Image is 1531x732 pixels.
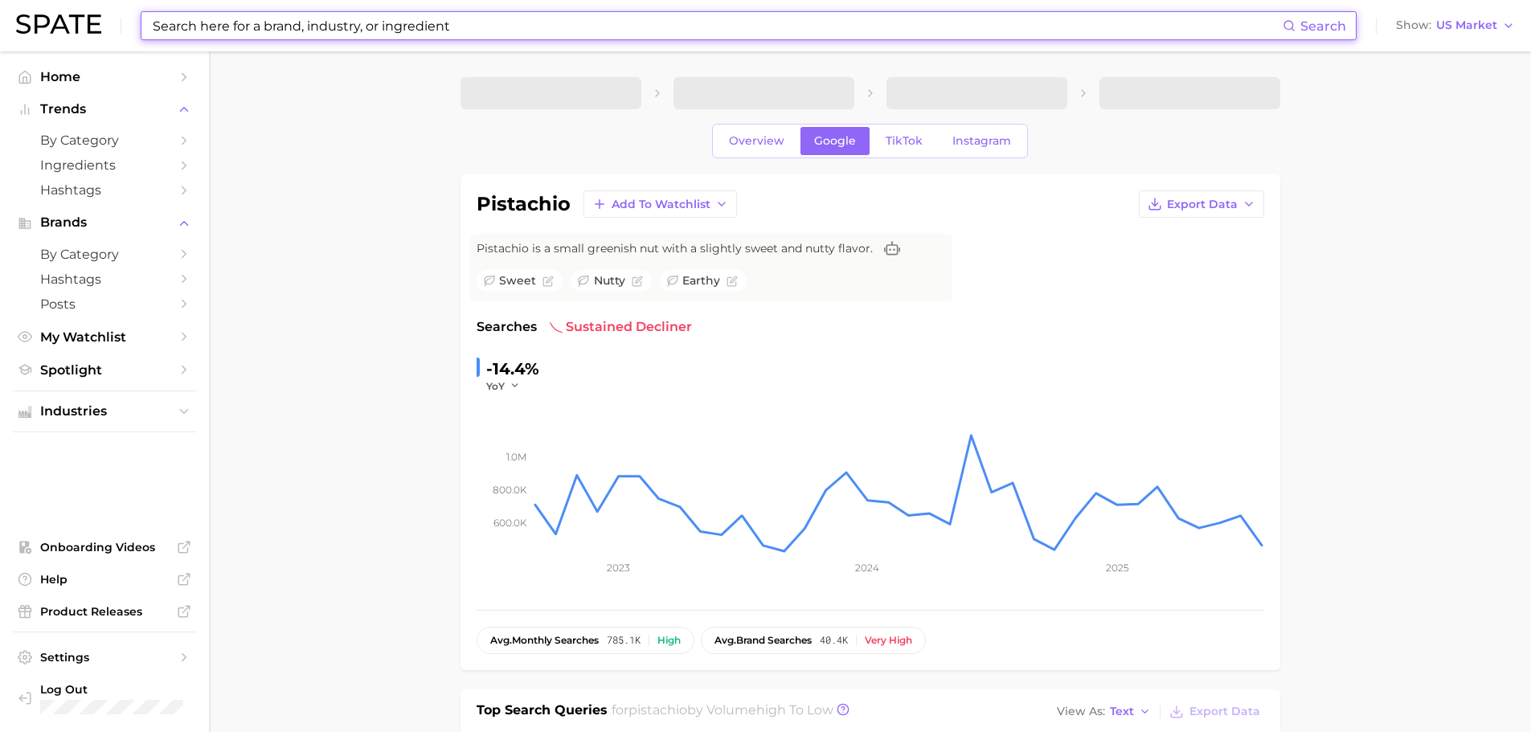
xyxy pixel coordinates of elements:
[40,682,211,697] span: Log Out
[506,451,526,463] tspan: 1.0m
[40,329,169,345] span: My Watchlist
[13,677,196,719] a: Log out. Currently logged in with e-mail jordan.williams@benjerry.com.
[477,194,571,214] h1: pistachio
[477,701,608,723] h1: Top Search Queries
[714,635,812,646] span: brand searches
[715,127,798,155] a: Overview
[40,133,169,148] span: by Category
[682,272,720,289] span: earthy
[499,272,536,289] span: sweet
[486,379,505,393] span: YoY
[814,134,856,148] span: Google
[1396,21,1431,30] span: Show
[657,635,681,646] div: High
[486,379,521,393] button: YoY
[13,325,196,350] a: My Watchlist
[16,14,101,34] img: SPATE
[1139,190,1264,218] button: Export Data
[40,69,169,84] span: Home
[939,127,1025,155] a: Instagram
[40,102,169,117] span: Trends
[607,635,641,646] span: 785.1k
[477,627,694,654] button: avg.monthly searches785.1kHigh
[612,701,833,723] h2: for by Volume
[13,535,196,559] a: Onboarding Videos
[40,182,169,198] span: Hashtags
[1110,707,1134,716] span: Text
[729,134,784,148] span: Overview
[1053,701,1156,722] button: View AsText
[607,562,630,574] tspan: 2023
[13,64,196,89] a: Home
[1189,705,1260,718] span: Export Data
[13,358,196,382] a: Spotlight
[820,635,848,646] span: 40.4k
[756,702,833,718] span: high to low
[1057,707,1105,716] span: View As
[872,127,936,155] a: TikTok
[13,211,196,235] button: Brands
[477,317,537,337] span: Searches
[493,484,527,496] tspan: 800.0k
[632,276,643,287] button: Flag as miscategorized or irrelevant
[13,599,196,624] a: Product Releases
[952,134,1011,148] span: Instagram
[714,634,736,646] abbr: average
[583,190,737,218] button: Add to Watchlist
[40,604,169,619] span: Product Releases
[40,404,169,419] span: Industries
[40,296,169,312] span: Posts
[550,317,692,337] span: sustained decliner
[628,702,687,718] span: pistachio
[40,157,169,173] span: Ingredients
[40,247,169,262] span: by Category
[1105,562,1128,574] tspan: 2025
[13,567,196,591] a: Help
[486,356,539,382] div: -14.4%
[13,178,196,202] a: Hashtags
[865,635,912,646] div: Very high
[40,540,169,554] span: Onboarding Videos
[40,572,169,587] span: Help
[490,634,512,646] abbr: average
[1167,198,1238,211] span: Export Data
[1165,701,1263,723] button: Export Data
[40,650,169,665] span: Settings
[13,645,196,669] a: Settings
[800,127,870,155] a: Google
[542,276,554,287] button: Flag as miscategorized or irrelevant
[727,276,738,287] button: Flag as miscategorized or irrelevant
[612,198,710,211] span: Add to Watchlist
[701,627,926,654] button: avg.brand searches40.4kVery high
[1392,15,1519,36] button: ShowUS Market
[1436,21,1497,30] span: US Market
[13,242,196,267] a: by Category
[151,12,1283,39] input: Search here for a brand, industry, or ingredient
[13,153,196,178] a: Ingredients
[550,321,563,333] img: sustained decliner
[40,362,169,378] span: Spotlight
[13,399,196,423] button: Industries
[477,240,873,257] span: Pistachio is a small greenish nut with a slightly sweet and nutty flavor.
[13,292,196,317] a: Posts
[40,215,169,230] span: Brands
[13,128,196,153] a: by Category
[1300,18,1346,34] span: Search
[40,272,169,287] span: Hashtags
[594,272,625,289] span: nutty
[493,517,527,529] tspan: 600.0k
[13,267,196,292] a: Hashtags
[886,134,923,148] span: TikTok
[13,97,196,121] button: Trends
[855,562,879,574] tspan: 2024
[490,635,599,646] span: monthly searches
